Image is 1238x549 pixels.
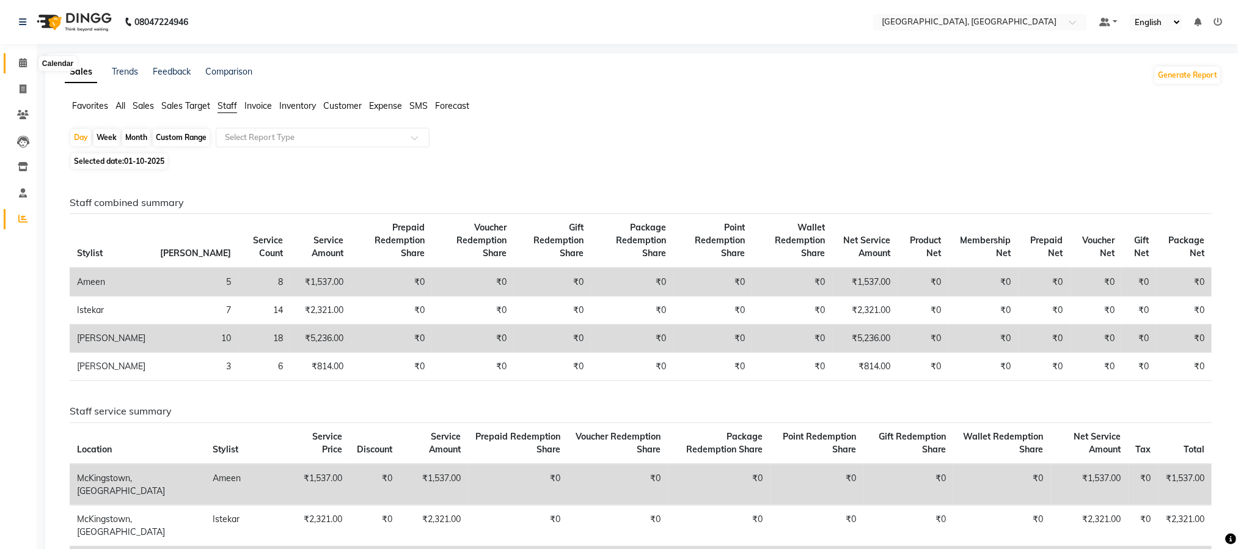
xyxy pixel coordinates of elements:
span: Stylist [213,444,238,455]
td: ₹2,321.00 [1159,505,1212,546]
span: Voucher Redemption Share [456,222,507,259]
span: 01-10-2025 [124,157,164,166]
td: Istekar [205,505,288,546]
span: Forecast [435,100,469,111]
td: ₹0 [468,464,568,506]
td: 8 [238,268,290,297]
td: ₹0 [674,297,753,325]
td: ₹0 [514,353,591,381]
span: Package Redemption Share [687,431,763,455]
td: ₹0 [953,505,1050,546]
td: ₹0 [948,297,1019,325]
td: ₹0 [432,268,514,297]
td: ₹5,236.00 [833,325,898,353]
td: ₹0 [351,353,433,381]
td: ₹0 [752,353,833,381]
td: ₹0 [568,505,668,546]
span: Product Net [910,235,941,259]
div: Custom Range [153,129,210,146]
td: ₹0 [668,464,770,506]
a: Feedback [153,66,191,77]
td: Ameen [70,268,153,297]
span: Membership Net [961,235,1011,259]
td: ₹0 [1156,297,1212,325]
td: ₹0 [863,505,953,546]
span: [PERSON_NAME] [160,248,231,259]
span: Voucher Redemption Share [576,431,661,455]
td: ₹1,537.00 [290,268,351,297]
h6: Staff combined summary [70,197,1212,208]
button: Generate Report [1155,67,1220,84]
td: ₹0 [771,505,864,546]
td: ₹0 [948,353,1019,381]
td: ₹0 [514,268,591,297]
span: Net Service Amount [843,235,890,259]
span: Discount [357,444,393,455]
img: logo [31,5,115,39]
span: Prepaid Net [1031,235,1063,259]
td: ₹1,537.00 [1159,464,1212,506]
td: ₹0 [432,353,514,381]
span: Sales [133,100,154,111]
td: ₹0 [1019,297,1071,325]
td: ₹0 [1156,325,1212,353]
td: ₹0 [668,505,770,546]
td: ₹1,537.00 [1051,464,1129,506]
td: ₹0 [468,505,568,546]
td: 7 [153,297,238,325]
span: Service Amount [429,431,461,455]
span: SMS [409,100,428,111]
span: Package Net [1168,235,1204,259]
td: ₹0 [898,325,948,353]
span: Tax [1136,444,1151,455]
td: ₹0 [432,297,514,325]
td: ₹0 [898,353,948,381]
span: Wallet Redemption Share [775,222,826,259]
span: Prepaid Redemption Share [476,431,561,455]
span: Favorites [72,100,108,111]
td: Ameen [205,464,288,506]
td: ₹2,321.00 [1051,505,1129,546]
div: Week [93,129,120,146]
td: ₹0 [1071,268,1123,297]
td: ₹0 [350,505,400,546]
div: Calendar [39,56,76,71]
td: ₹2,321.00 [288,505,350,546]
td: ₹814.00 [833,353,898,381]
td: ₹2,321.00 [833,297,898,325]
span: Total [1184,444,1204,455]
td: ₹0 [1122,297,1156,325]
span: Gift Redemption Share [533,222,584,259]
td: ₹0 [1019,325,1071,353]
td: ₹0 [432,325,514,353]
span: Wallet Redemption Share [964,431,1044,455]
a: Comparison [205,66,252,77]
td: ₹0 [351,325,433,353]
span: Point Redemption Share [695,222,745,259]
td: 6 [238,353,290,381]
span: Invoice [244,100,272,111]
span: Service Price [313,431,343,455]
td: ₹0 [1122,268,1156,297]
td: 14 [238,297,290,325]
td: [PERSON_NAME] [70,353,153,381]
td: ₹0 [514,297,591,325]
span: Voucher Net [1082,235,1115,259]
td: ₹0 [752,297,833,325]
div: Day [71,129,91,146]
td: ₹0 [1129,464,1159,506]
td: 10 [153,325,238,353]
td: 3 [153,353,238,381]
td: ₹0 [1071,297,1123,325]
span: Staff [218,100,237,111]
td: ₹1,537.00 [833,268,898,297]
td: 18 [238,325,290,353]
td: ₹0 [752,268,833,297]
span: Package Redemption Share [617,222,667,259]
td: ₹0 [948,268,1019,297]
td: ₹2,321.00 [400,505,468,546]
td: Istekar [70,297,153,325]
div: Month [122,129,150,146]
span: All [115,100,125,111]
td: ₹0 [351,268,433,297]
